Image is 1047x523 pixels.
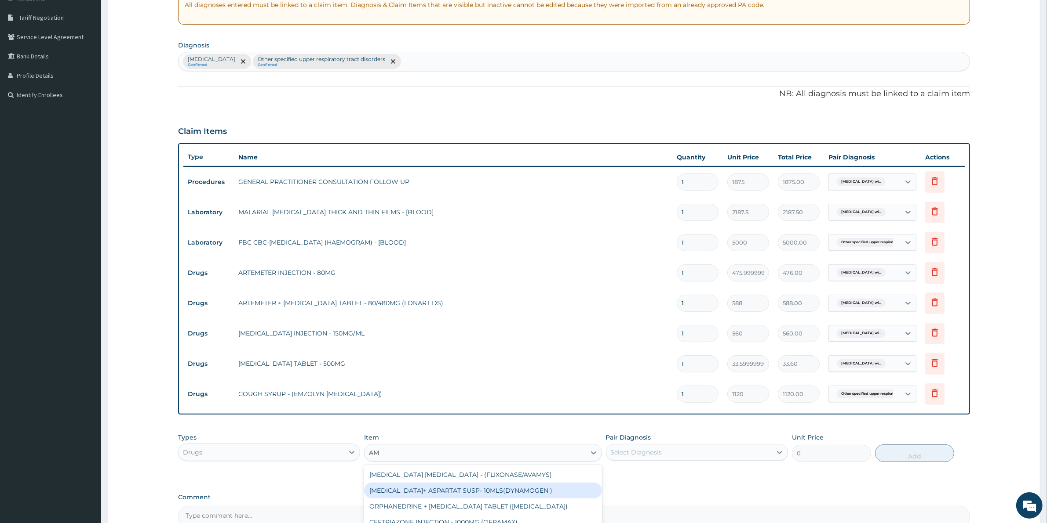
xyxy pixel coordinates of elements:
[837,177,886,186] span: [MEDICAL_DATA] wi...
[183,448,202,457] div: Drugs
[792,433,824,442] label: Unit Price
[46,49,148,61] div: Chat with us now
[19,14,64,22] span: Tariff Negotiation
[672,148,723,166] th: Quantity
[606,433,651,442] label: Pair Diagnosis
[921,148,965,166] th: Actions
[178,41,209,50] label: Diagnosis
[364,483,602,498] div: [MEDICAL_DATA]+ ASPARTAT SUSP- 10MLS(DYNAMOGEN )
[837,268,886,277] span: [MEDICAL_DATA] wi...
[178,434,197,441] label: Types
[773,148,824,166] th: Total Price
[185,0,963,9] p: All diagnoses entered must be linked to a claim item. Diagnosis & Claim Items that are visible bu...
[183,265,234,281] td: Drugs
[234,294,672,312] td: ARTEMETER + [MEDICAL_DATA] TABLET - 80/480MG (LONART DS)
[239,58,247,65] span: remove selection option
[178,127,227,137] h3: Claim Items
[723,148,773,166] th: Unit Price
[188,63,235,67] small: Confirmed
[364,433,379,442] label: Item
[824,148,921,166] th: Pair Diagnosis
[183,149,234,165] th: Type
[183,325,234,342] td: Drugs
[183,386,234,402] td: Drugs
[837,238,901,247] span: Other specified upper respirat...
[188,56,235,63] p: [MEDICAL_DATA]
[4,240,168,271] textarea: Type your message and hit 'Enter'
[234,203,672,221] td: MALARIAL [MEDICAL_DATA] THICK AND THIN FILMS - [BLOOD]
[16,44,36,66] img: d_794563401_company_1708531726252_794563401
[234,173,672,191] td: GENERAL PRACTITIONER CONSULTATION FOLLOW UP
[611,448,662,457] div: Select Diagnosis
[837,329,886,338] span: [MEDICAL_DATA] wi...
[51,111,121,199] span: We're online!
[364,498,602,514] div: ORPHANEDRINE + [MEDICAL_DATA] TABLET ([MEDICAL_DATA])
[144,4,165,25] div: Minimize live chat window
[258,56,385,63] p: Other specified upper respiratory tract disorders
[183,356,234,372] td: Drugs
[837,208,886,216] span: [MEDICAL_DATA] wi...
[837,390,901,398] span: Other specified upper respirat...
[183,234,234,251] td: Laboratory
[183,174,234,190] td: Procedures
[389,58,397,65] span: remove selection option
[178,494,970,501] label: Comment
[234,264,672,281] td: ARTEMETER INJECTION - 80MG
[258,63,385,67] small: Confirmed
[234,148,672,166] th: Name
[234,385,672,403] td: COUGH SYRUP - (EMZOLYN [MEDICAL_DATA])
[234,234,672,251] td: FBC CBC-[MEDICAL_DATA] (HAEMOGRAM) - [BLOOD]
[875,444,954,462] button: Add
[364,467,602,483] div: [MEDICAL_DATA] [MEDICAL_DATA] - (FLIXONASE/AVAMYS)
[837,299,886,307] span: [MEDICAL_DATA] wi...
[234,355,672,372] td: [MEDICAL_DATA] TABLET - 500MG
[183,295,234,311] td: Drugs
[178,88,970,100] p: NB: All diagnosis must be linked to a claim item
[234,325,672,342] td: [MEDICAL_DATA] INJECTION - 150MG/ML
[183,204,234,220] td: Laboratory
[837,359,886,368] span: [MEDICAL_DATA] wi...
